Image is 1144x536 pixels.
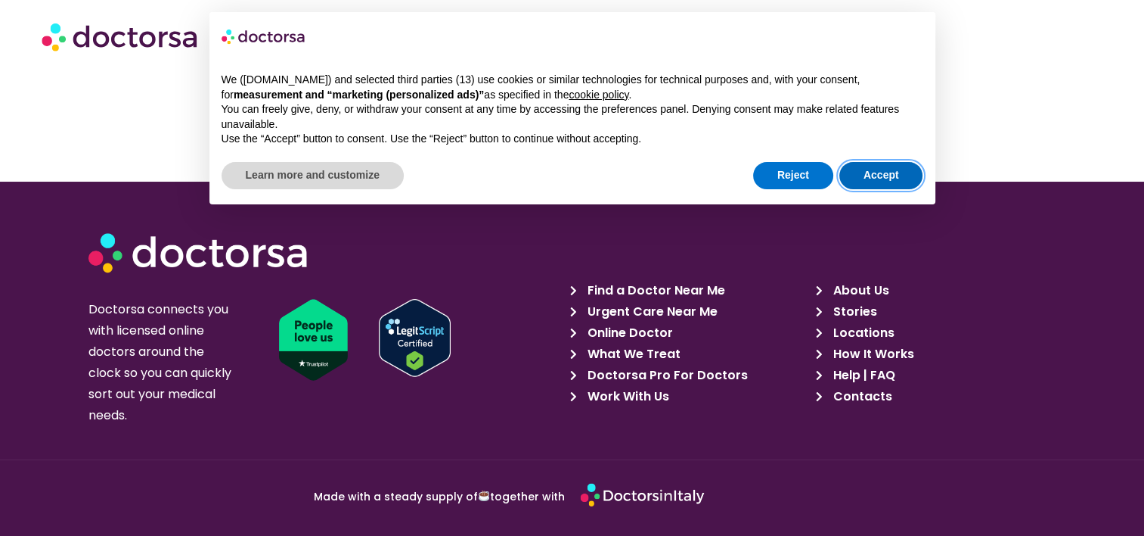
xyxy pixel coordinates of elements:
img: ☕ [479,491,489,501]
span: Doctorsa Pro For Doctors [584,365,748,386]
p: You can freely give, deny, or withdraw your consent at any time by accessing the preferences pane... [222,102,923,132]
span: Stories [829,301,876,323]
a: Stories [816,301,1053,323]
a: What We Treat [570,344,807,365]
a: Help | FAQ [816,365,1053,386]
span: Work With Us [584,386,669,407]
img: Verify Approval for www.doctorsa.com [379,299,451,377]
a: About Us [816,280,1053,301]
a: Work With Us [570,386,807,407]
span: What We Treat [584,344,681,365]
a: Verify LegitScript Approval for www.doctorsa.com [379,299,581,377]
p: Use the “Accept” button to consent. Use the “Reject” button to continue without accepting. [222,132,923,147]
span: Find a Doctor Near Me [584,280,725,301]
button: Learn more and customize [222,162,404,189]
span: Help | FAQ [829,365,894,386]
a: How It Works [816,344,1053,365]
span: Online Doctor [584,323,673,344]
span: How It Works [829,344,913,365]
strong: measurement and “marketing (personalized ads)” [234,89,484,101]
p: Doctorsa connects you with licensed online doctors around the clock so you can quickly sort out y... [88,299,237,426]
a: cookie policy [569,89,628,101]
a: Urgent Care Near Me [570,301,807,323]
span: Locations [829,323,894,344]
button: Accept [839,162,923,189]
img: logo [222,24,306,48]
a: Contacts [816,386,1053,407]
span: Contacts [829,386,891,407]
a: Find a Doctor Near Me [570,280,807,301]
a: Online Doctor [570,323,807,344]
span: About Us [829,280,888,301]
a: Doctorsa Pro For Doctors [570,365,807,386]
p: We ([DOMAIN_NAME]) and selected third parties (13) use cookies or similar technologies for techni... [222,73,923,102]
button: Reject [753,162,833,189]
p: Made with a steady supply of together with [166,491,565,502]
span: Urgent Care Near Me [584,301,718,323]
a: Locations [816,323,1053,344]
